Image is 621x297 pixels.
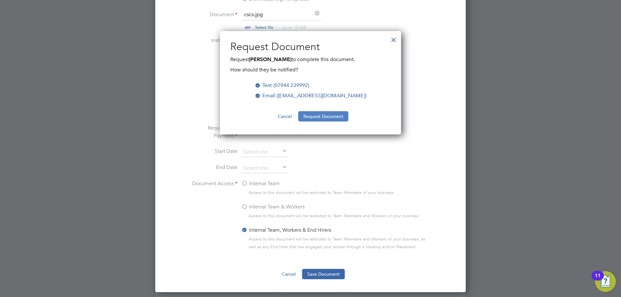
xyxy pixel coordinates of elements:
[273,111,297,122] button: Cancel
[277,269,301,279] button: Cancel
[241,180,280,187] label: Internal Team
[230,56,391,74] div: Request to complete this document.
[189,164,237,172] label: End Date
[189,124,237,140] label: Required For Payment
[249,212,420,220] span: Access to this document will be restricted to Team Members and Workers of your business.
[241,203,305,211] label: Internal Team & Workers
[262,81,309,89] div: Text (07944 239992)
[249,56,291,62] b: [PERSON_NAME]
[249,189,395,196] span: Access to this document will be restricted to Team Members of your business.
[241,147,287,157] input: Select one
[298,111,348,122] button: Request Document
[595,276,601,284] div: 11
[189,147,237,156] label: Start Date
[189,11,237,29] label: Document
[595,271,616,292] button: Open Resource Center, 11 new notifications
[189,37,237,90] label: Instructions
[241,226,331,234] label: Internal Team, Workers & End Hirers
[189,180,237,256] label: Document Access
[249,235,432,251] span: Access to this document will be restricted to Team Members and Workers of your business, as well ...
[230,63,391,74] div: How should they be notified?
[262,92,366,100] div: Email ([EMAIL_ADDRESS][DOMAIN_NAME])
[230,40,391,54] h2: Request Document
[302,269,345,279] button: Save Document
[241,164,287,173] input: Select one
